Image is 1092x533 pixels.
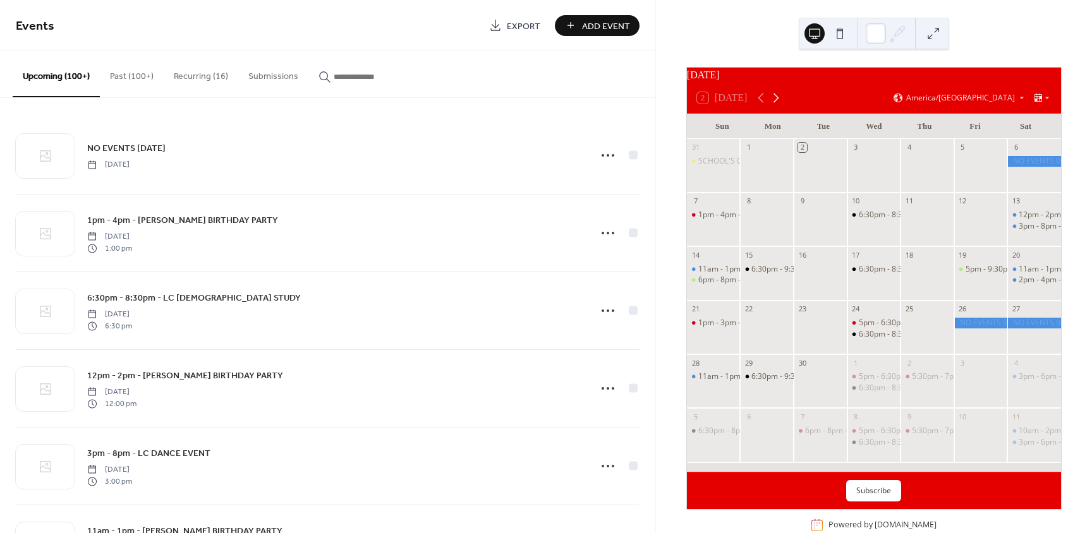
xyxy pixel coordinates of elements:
[904,304,914,314] div: 25
[851,143,861,152] div: 3
[697,114,748,139] div: Sun
[958,358,968,368] div: 3
[1007,426,1061,436] div: 10am - 2pm - ANDERSON BABY SHOWER
[698,264,870,275] div: 11am - 1pm - [PERSON_NAME] BIRTHDAY PARTY
[87,368,283,383] a: 12pm - 2pm - [PERSON_NAME] BIRTHDAY PARTY
[958,196,968,206] div: 12
[87,142,166,155] span: NO EVENTS [DATE]
[859,318,1012,328] div: 5pm - 6:30pm RISING STARS BASKETBALL 1
[691,358,700,368] div: 28
[744,412,753,421] div: 6
[691,143,700,152] div: 31
[798,304,807,314] div: 23
[846,480,901,501] button: Subscribe
[744,358,753,368] div: 29
[1007,318,1061,328] div: NO EVENTS 9/26-9/27
[691,304,700,314] div: 21
[1011,412,1021,421] div: 11
[87,159,130,171] span: [DATE]
[966,264,1060,275] div: 5pm - 9:30pm - OPEN GYM
[1007,275,1061,285] div: 2pm - 4pm - LISA BIRTHDAY PARTY
[1011,304,1021,314] div: 27
[798,196,807,206] div: 9
[87,309,132,320] span: [DATE]
[87,446,210,460] a: 3pm - 8pm - LC DANCE EVENT
[87,398,136,409] span: 12:00 pm
[901,371,954,382] div: 5:30pm - 7pm - LIGHT DINKERS PICKLEBALL
[901,426,954,436] div: 5:30pm - 7pm - LIGHT DINKERS PICKLEBALL
[958,412,968,421] div: 10
[851,250,861,260] div: 17
[740,264,794,275] div: 6:30pm - 9:30pm - YOUNG LIFE
[958,250,968,260] div: 19
[851,412,861,421] div: 8
[687,275,741,285] div: 6pm - 8pm - HIGH SCHOOL OPEN MIC
[698,318,865,328] div: 1pm - 3pm - [PERSON_NAME] BIRTHDAY PARTY
[904,358,914,368] div: 2
[698,371,870,382] div: 11am - 1pm - [PERSON_NAME] BIRTHDAY PARTY
[698,156,884,167] div: SCHOOL'S OUT FOR SUMMER! No bookings available
[1007,156,1061,167] div: NO EVENTS 09/06/2025
[851,358,861,368] div: 1
[904,412,914,421] div: 9
[1011,196,1021,206] div: 13
[859,210,1045,220] div: 6:30pm - 8:30pm - LC [DEMOGRAPHIC_DATA] STUDY
[87,141,166,155] a: NO EVENTS [DATE]
[1011,250,1021,260] div: 20
[87,290,301,305] a: 6:30pm - 8:30pm - LC [DEMOGRAPHIC_DATA] STUDY
[687,264,741,275] div: 11am - 1pm - LEONHARDT BIRTHDAY PARTY
[507,20,540,33] span: Export
[687,371,741,382] div: 11am - 1pm - ROBINSON BIRTHDAY PARTY
[847,210,901,220] div: 6:30pm - 8:30pm - LC BIBLE STUDY
[744,143,753,152] div: 1
[875,520,937,530] a: [DOMAIN_NAME]
[899,114,950,139] div: Thu
[849,114,899,139] div: Wed
[687,210,741,220] div: 1pm - 4pm - ALBRIGHT BIRTHDAY PARTY
[687,318,741,328] div: 1pm - 3pm - ANAST BIRTHDAY PARTY
[859,383,1045,393] div: 6:30pm - 8:30pm - LC [DEMOGRAPHIC_DATA] STUDY
[555,15,640,36] button: Add Event
[687,68,1061,83] div: [DATE]
[87,447,210,460] span: 3pm - 8pm - LC DANCE EVENT
[698,426,854,436] div: 6:30pm - 8pm - AVERAGE JOES GAME NIGHT
[164,51,238,96] button: Recurring (16)
[698,275,832,285] div: 6pm - 8pm - HIGH SCHOOL OPEN MIC
[851,196,861,206] div: 10
[1007,371,1061,382] div: 3pm - 6pm - KELLY BIRTHDAY PARTY
[87,476,132,487] span: 3:00 pm
[798,143,807,152] div: 2
[87,214,278,227] span: 1pm - 4pm - [PERSON_NAME] BIRTHDAY PARTY
[954,318,1008,328] div: NO EVENTS 9/26-9/27
[847,318,901,328] div: 5pm - 6:30pm RISING STARS BASKETBALL 1
[751,264,860,275] div: 6:30pm - 9:30pm - YOUNG LIFE
[954,264,1008,275] div: 5pm - 9:30pm - OPEN GYM
[691,250,700,260] div: 14
[87,292,301,305] span: 6:30pm - 8:30pm - LC [DEMOGRAPHIC_DATA] STUDY
[687,156,741,167] div: SCHOOL'S OUT FOR SUMMER! No bookings available
[904,196,914,206] div: 11
[912,426,1065,436] div: 5:30pm - 7pm - LIGHT DINKERS PICKLEBALL
[906,94,1015,102] span: America/[GEOGRAPHIC_DATA]
[748,114,798,139] div: Mon
[859,264,1045,275] div: 6:30pm - 8:30pm - LC [DEMOGRAPHIC_DATA] STUDY
[798,250,807,260] div: 16
[13,51,100,97] button: Upcoming (100+)
[1007,221,1061,232] div: 3pm - 8pm - LC DANCE EVENT
[847,426,901,436] div: 5pm - 6:30pm RISING STARS BASKETBALL 1
[87,231,132,243] span: [DATE]
[828,520,937,530] div: Powered by
[859,371,1012,382] div: 5pm - 6:30pm RISING STARS BASKETBALL 1
[1007,437,1061,448] div: 3pm - 6pm - PRONSCHINSKE BIRTHDAY PARTY
[687,426,741,436] div: 6:30pm - 8pm - AVERAGE JOES GAME NIGHT
[798,358,807,368] div: 30
[847,371,901,382] div: 5pm - 6:30pm RISING STARS BASKETBALL 1
[958,143,968,152] div: 5
[698,210,865,220] div: 1pm - 4pm - [PERSON_NAME] BIRTHDAY PARTY
[904,250,914,260] div: 18
[798,114,849,139] div: Tue
[740,371,794,382] div: 6:30pm - 9:30pm - YOUNG LIFE
[87,386,136,398] span: [DATE]
[582,20,630,33] span: Add Event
